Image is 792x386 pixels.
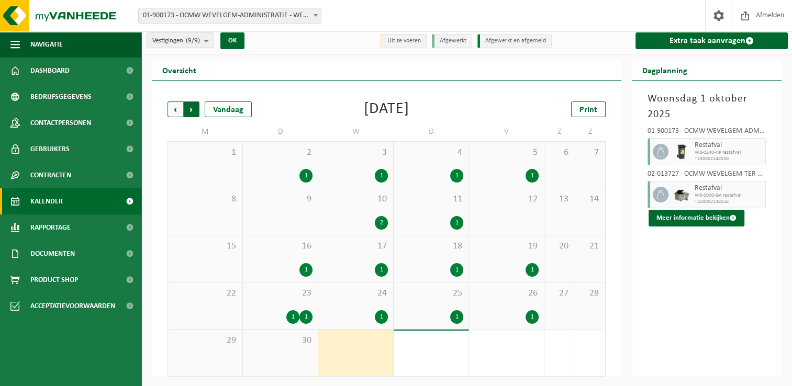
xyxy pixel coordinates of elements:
[173,194,237,205] span: 8
[248,194,313,205] span: 9
[299,310,313,324] div: 1
[695,199,763,205] span: T250002148556
[695,156,763,162] span: T250002148550
[173,335,237,346] span: 29
[364,101,409,117] div: [DATE]
[248,147,313,158] span: 2
[477,34,552,48] li: Afgewerkt en afgemeld
[474,194,539,205] span: 12
[544,122,575,141] td: Z
[674,144,689,160] img: WB-0240-HPE-BK-01
[450,263,463,277] div: 1
[243,122,318,141] td: D
[30,162,71,188] span: Contracten
[375,310,388,324] div: 1
[324,194,388,205] span: 10
[635,32,788,49] a: Extra taak aanvragen
[575,122,606,141] td: Z
[30,84,92,110] span: Bedrijfsgegevens
[173,288,237,299] span: 22
[30,267,78,293] span: Product Shop
[450,216,463,230] div: 1
[375,169,388,183] div: 1
[220,32,244,49] button: OK
[168,101,183,117] span: Vorige
[648,128,766,138] div: 01-900173 - OCMW WEVELGEM-ADMINISTRATIE - WEVELGEM
[30,58,70,84] span: Dashboard
[152,60,207,80] h2: Overzicht
[550,147,570,158] span: 6
[674,187,689,202] img: WB-5000-GAL-GY-01
[579,106,597,114] span: Print
[649,210,744,226] button: Meer informatie bekijken
[299,169,313,183] div: 1
[299,263,313,277] div: 1
[581,288,600,299] span: 28
[695,184,763,192] span: Restafval
[571,101,606,117] a: Print
[550,288,570,299] span: 27
[30,293,115,319] span: Acceptatievoorwaarden
[394,122,469,141] td: D
[399,241,463,252] span: 18
[526,263,539,277] div: 1
[186,37,200,44] count: (9/9)
[450,169,463,183] div: 1
[173,241,237,252] span: 15
[648,171,766,181] div: 02-013727 - OCMW WEVELGEM-TER MEERSCH - WEVELGEM
[152,33,200,49] span: Vestigingen
[324,241,388,252] span: 17
[248,335,313,346] span: 30
[526,169,539,183] div: 1
[138,8,321,24] span: 01-900173 - OCMW WEVELGEM-ADMINISTRATIE - WEVELGEM
[375,263,388,277] div: 1
[450,310,463,324] div: 1
[324,147,388,158] span: 3
[581,147,600,158] span: 7
[205,101,252,117] div: Vandaag
[474,241,539,252] span: 19
[147,32,214,48] button: Vestigingen(9/9)
[632,60,698,80] h2: Dagplanning
[469,122,544,141] td: V
[474,288,539,299] span: 26
[581,241,600,252] span: 21
[30,241,75,267] span: Documenten
[695,141,763,150] span: Restafval
[30,110,91,136] span: Contactpersonen
[550,194,570,205] span: 13
[550,241,570,252] span: 20
[168,122,243,141] td: M
[184,101,199,117] span: Volgende
[173,147,237,158] span: 1
[248,241,313,252] span: 16
[399,288,463,299] span: 25
[399,147,463,158] span: 4
[318,122,394,141] td: W
[30,214,71,241] span: Rapportage
[526,310,539,324] div: 1
[30,31,63,58] span: Navigatie
[432,34,472,48] li: Afgewerkt
[139,8,321,23] span: 01-900173 - OCMW WEVELGEM-ADMINISTRATIE - WEVELGEM
[695,192,763,199] span: WB-5000-GA restafval
[380,34,427,48] li: Uit te voeren
[286,310,299,324] div: 1
[648,91,766,122] h3: Woensdag 1 oktober 2025
[399,194,463,205] span: 11
[581,194,600,205] span: 14
[324,288,388,299] span: 24
[474,147,539,158] span: 5
[248,288,313,299] span: 23
[30,136,70,162] span: Gebruikers
[30,188,63,214] span: Kalender
[695,150,763,156] span: WB-0240-HP restafval
[375,216,388,230] div: 2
